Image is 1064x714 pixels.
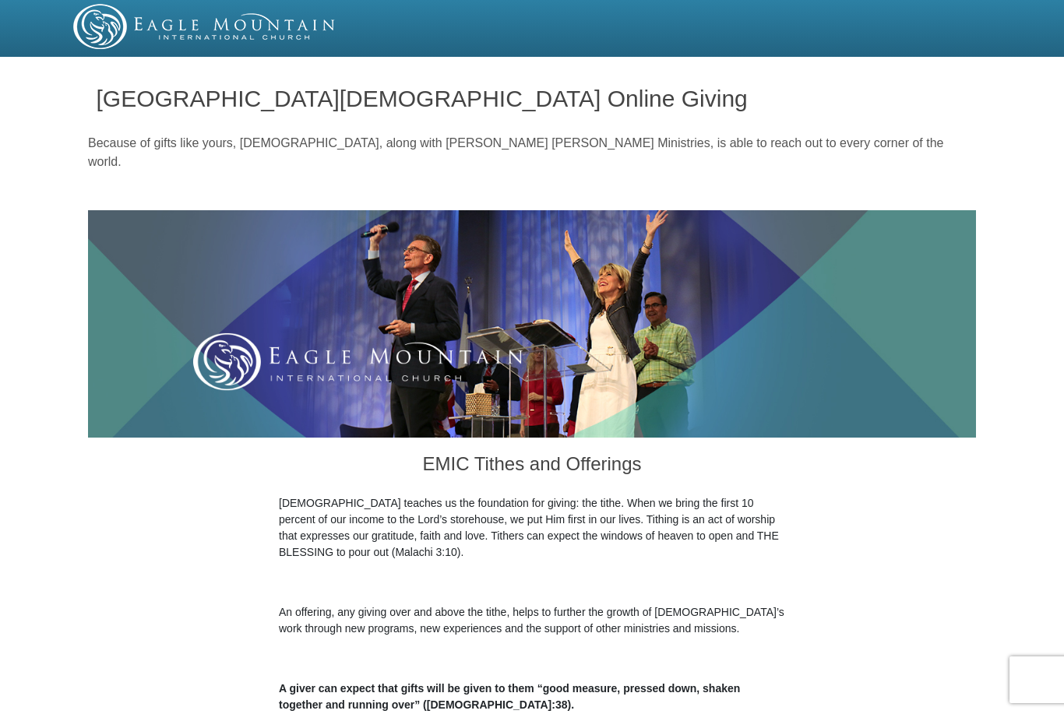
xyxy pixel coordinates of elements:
p: Because of gifts like yours, [DEMOGRAPHIC_DATA], along with [PERSON_NAME] [PERSON_NAME] Ministrie... [88,134,976,171]
img: EMIC [73,4,336,49]
h1: [GEOGRAPHIC_DATA][DEMOGRAPHIC_DATA] Online Giving [97,86,968,111]
h3: EMIC Tithes and Offerings [279,438,785,495]
p: [DEMOGRAPHIC_DATA] teaches us the foundation for giving: the tithe. When we bring the first 10 pe... [279,495,785,561]
p: An offering, any giving over and above the tithe, helps to further the growth of [DEMOGRAPHIC_DAT... [279,604,785,637]
b: A giver can expect that gifts will be given to them “good measure, pressed down, shaken together ... [279,682,740,711]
